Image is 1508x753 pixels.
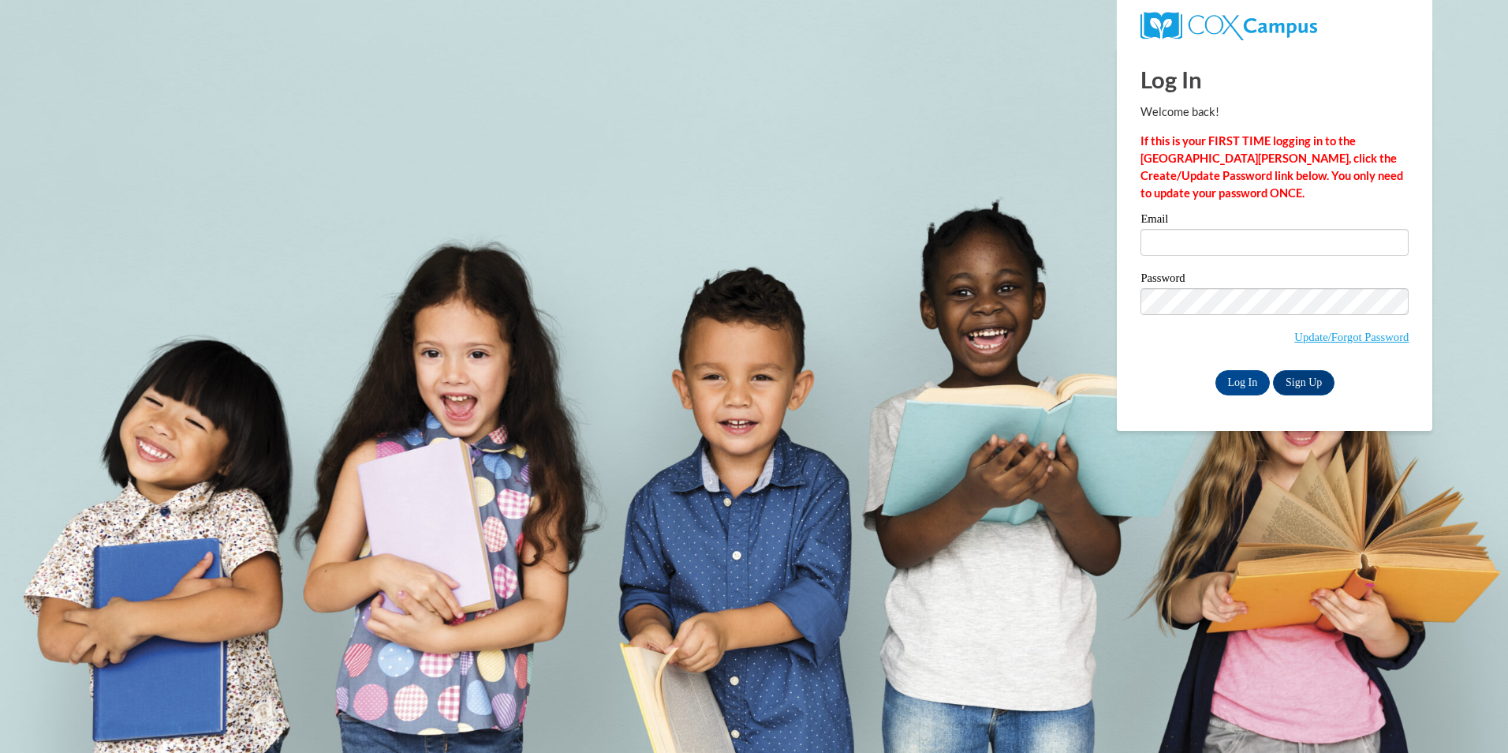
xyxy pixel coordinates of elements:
strong: If this is your FIRST TIME logging in to the [GEOGRAPHIC_DATA][PERSON_NAME], click the Create/Upd... [1140,134,1403,200]
label: Email [1140,213,1409,229]
img: COX Campus [1140,12,1316,40]
label: Password [1140,272,1409,288]
a: COX Campus [1140,18,1316,32]
p: Welcome back! [1140,103,1409,121]
h1: Log In [1140,63,1409,96]
input: Log In [1215,370,1271,395]
a: Sign Up [1273,370,1334,395]
a: Update/Forgot Password [1294,331,1409,343]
